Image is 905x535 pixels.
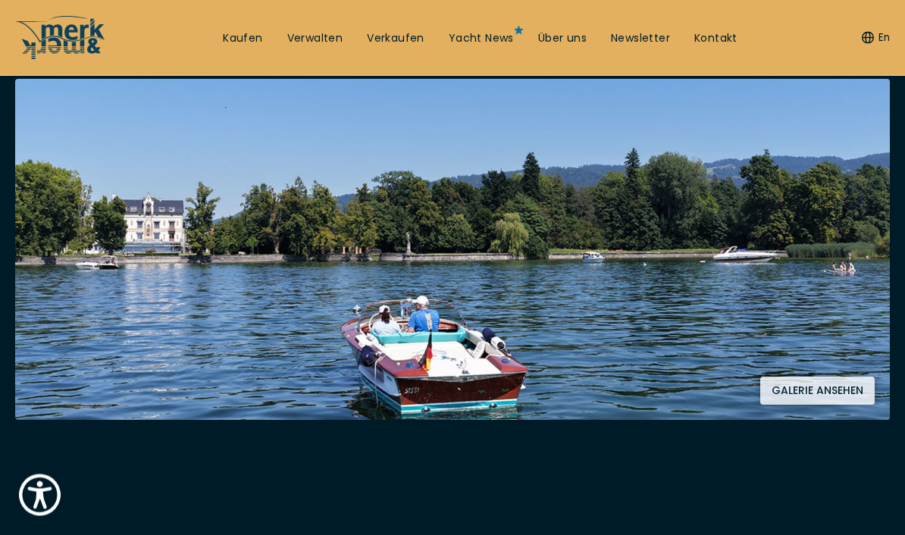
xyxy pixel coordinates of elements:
[15,80,890,421] img: Merk&Merk
[538,31,587,46] a: Über uns
[760,377,875,405] button: Galerie ansehen
[367,31,424,46] a: Verkaufen
[611,31,670,46] a: Newsletter
[287,31,343,46] a: Verwalten
[449,31,514,46] a: Yacht News
[694,31,737,46] a: Kontakt
[862,30,890,45] button: En
[15,471,64,520] button: Show Accessibility Preferences
[223,31,262,46] a: Kaufen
